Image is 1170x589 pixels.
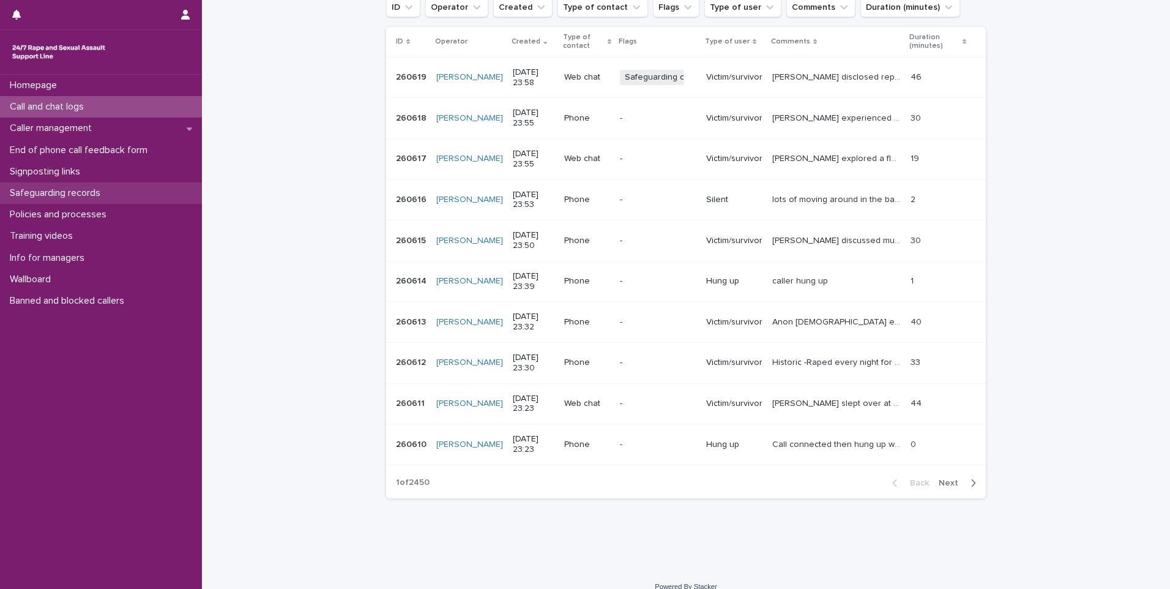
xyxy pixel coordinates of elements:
p: 44 [911,396,924,409]
p: Created [512,35,540,48]
a: [PERSON_NAME] [436,72,503,83]
p: Duration (minutes) [909,31,959,53]
p: 260612 [396,355,428,368]
p: End of phone call feedback form [5,144,157,156]
p: Wallboard [5,274,61,285]
a: [PERSON_NAME] [436,113,503,124]
p: - [620,113,696,124]
p: Info for managers [5,252,94,264]
p: Anon Female expressed feeling lonely - currently having a change of carers feeling unsettled expe... [772,315,903,328]
p: Victim/survivor [706,113,762,124]
p: 40 [911,315,924,328]
p: 260618 [396,111,429,124]
p: Banned and blocked callers [5,295,134,307]
a: [PERSON_NAME] [436,440,503,450]
p: 1 [911,274,916,287]
p: Comments [771,35,810,48]
span: Safeguarding concern [620,70,717,85]
p: Historic -Raped every night for a year by 9y/o boy, raped at age 13 by brother, raped age 20 by f... [772,355,903,368]
p: - [620,440,696,450]
p: - [620,358,696,368]
tr: 260612260612 [PERSON_NAME] [DATE] 23:30Phone-Victim/survivorHistoric -Raped every night for a yea... [386,342,986,383]
p: 33 [911,355,923,368]
p: - [620,195,696,205]
tr: 260617260617 [PERSON_NAME] [DATE] 23:55Web chat-Victim/survivor[PERSON_NAME] explored a flashback... [386,138,986,179]
p: Homepage [5,80,67,91]
p: 260613 [396,315,428,328]
p: lots of moving around in the background [772,192,903,205]
p: Silent [706,195,762,205]
p: [DATE] 23:53 [513,190,554,211]
p: Niamh explored a flashback she has had today after a period of doing well. She spoke of triggers ... [772,151,903,164]
p: [DATE] 23:30 [513,353,554,373]
p: Web chat [564,154,610,164]
p: Flags [619,35,637,48]
p: Phone [564,440,610,450]
p: [DATE] 23:23 [513,434,554,455]
p: caller hung up [772,274,830,287]
tr: 260614260614 [PERSON_NAME] [DATE] 23:39Phone-Hung upcaller hung upcaller hung up 11 [386,261,986,302]
p: - [620,399,696,409]
tr: 260615260615 [PERSON_NAME] [DATE] 23:50Phone-Victim/survivor[PERSON_NAME] discussed multiple expe... [386,220,986,261]
a: [PERSON_NAME] [436,358,503,368]
tr: 260611260611 [PERSON_NAME] [DATE] 23:23Web chat-Victim/survivor[PERSON_NAME] slept over at a frie... [386,383,986,424]
a: [PERSON_NAME] [436,399,503,409]
p: Phone [564,276,610,287]
p: Phone [564,358,610,368]
p: [PERSON_NAME] disclosed repeated rape, sexual abuse and domestic abuse by partner (now separated)... [772,70,903,83]
p: Signposting links [5,166,90,178]
p: 0 [911,437,918,450]
p: Victim/survivor [706,399,762,409]
p: Web chat [564,399,610,409]
p: 260611 [396,396,427,409]
p: Training videos [5,230,83,242]
p: [DATE] 23:39 [513,271,554,292]
p: 260616 [396,192,429,205]
a: [PERSON_NAME] [436,236,503,246]
p: 260614 [396,274,429,287]
a: [PERSON_NAME] [436,276,503,287]
p: [DATE] 23:23 [513,394,554,415]
p: Call connected then hung up when answered [772,437,903,450]
img: rhQMoQhaT3yELyF149Cw [10,40,108,64]
p: Call and chat logs [5,101,94,113]
p: [DATE] 23:32 [513,312,554,332]
p: 46 [911,70,924,83]
p: Web chat [564,72,610,83]
p: Tom experienced CSA. He is currently having counselling. We discussed his feelings and how the co... [772,111,903,124]
p: 19 [911,151,922,164]
p: 260619 [396,70,429,83]
a: [PERSON_NAME] [436,154,503,164]
p: 260615 [396,233,428,246]
p: 2 [911,192,918,205]
tr: 260619260619 [PERSON_NAME] [DATE] 23:58Web chatSafeguarding concernVictim/survivor[PERSON_NAME] d... [386,57,986,98]
button: Next [934,478,986,489]
p: 30 [911,233,923,246]
p: 30 [911,111,923,124]
p: Type of user [705,35,750,48]
p: 260610 [396,437,429,450]
a: [PERSON_NAME] [436,317,503,328]
tr: 260613260613 [PERSON_NAME] [DATE] 23:32Phone-Victim/survivorAnon [DEMOGRAPHIC_DATA] expressed fee... [386,302,986,343]
p: [DATE] 23:55 [513,149,554,170]
p: [DATE] 23:50 [513,230,554,251]
p: Phone [564,195,610,205]
p: Victim/survivor [706,72,762,83]
tr: 260616260616 [PERSON_NAME] [DATE] 23:53Phone-Silentlots of moving around in the backgroundlots of... [386,179,986,220]
p: - [620,154,696,164]
p: Phone [564,236,610,246]
p: - [620,276,696,287]
tr: 260610260610 [PERSON_NAME] [DATE] 23:23Phone-Hung upCall connected then hung up when answeredCall... [386,424,986,465]
p: Policies and processes [5,209,116,220]
p: - [620,236,696,246]
p: Victim/survivor [706,358,762,368]
button: Back [882,478,934,489]
p: [DATE] 23:55 [513,108,554,129]
p: Victim/survivor [706,154,762,164]
span: Next [939,479,966,487]
p: - [620,317,696,328]
p: [DATE] 23:58 [513,67,554,88]
p: Operator [435,35,468,48]
p: Type of contact [563,31,605,53]
p: Victim/survivor [706,317,762,328]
